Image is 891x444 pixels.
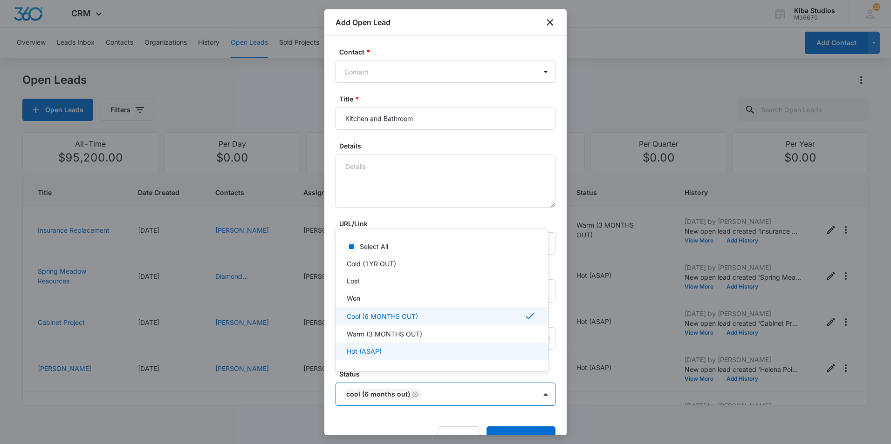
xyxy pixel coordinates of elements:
[347,293,360,303] p: Won
[347,259,396,269] p: Cold (1YR OUT)
[347,363,382,373] p: Reassigned
[347,311,418,321] p: Cool (6 MONTHS OUT)
[347,329,422,339] p: Warm (3 MONTHS OUT)
[347,346,382,356] p: Hot (ASAP)
[347,276,360,286] p: Lost
[360,242,388,251] p: Select All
